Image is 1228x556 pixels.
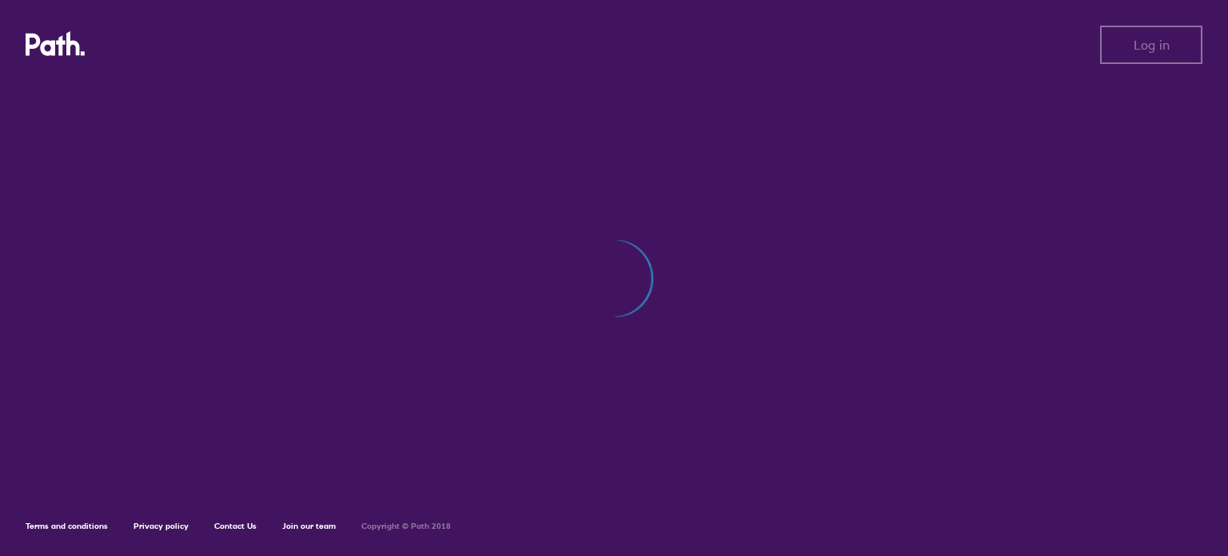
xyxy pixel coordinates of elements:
[26,521,108,531] a: Terms and conditions
[134,521,189,531] a: Privacy policy
[361,522,451,531] h6: Copyright © Path 2018
[1100,26,1202,64] button: Log in
[214,521,257,531] a: Contact Us
[1134,38,1170,52] span: Log in
[282,521,336,531] a: Join our team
